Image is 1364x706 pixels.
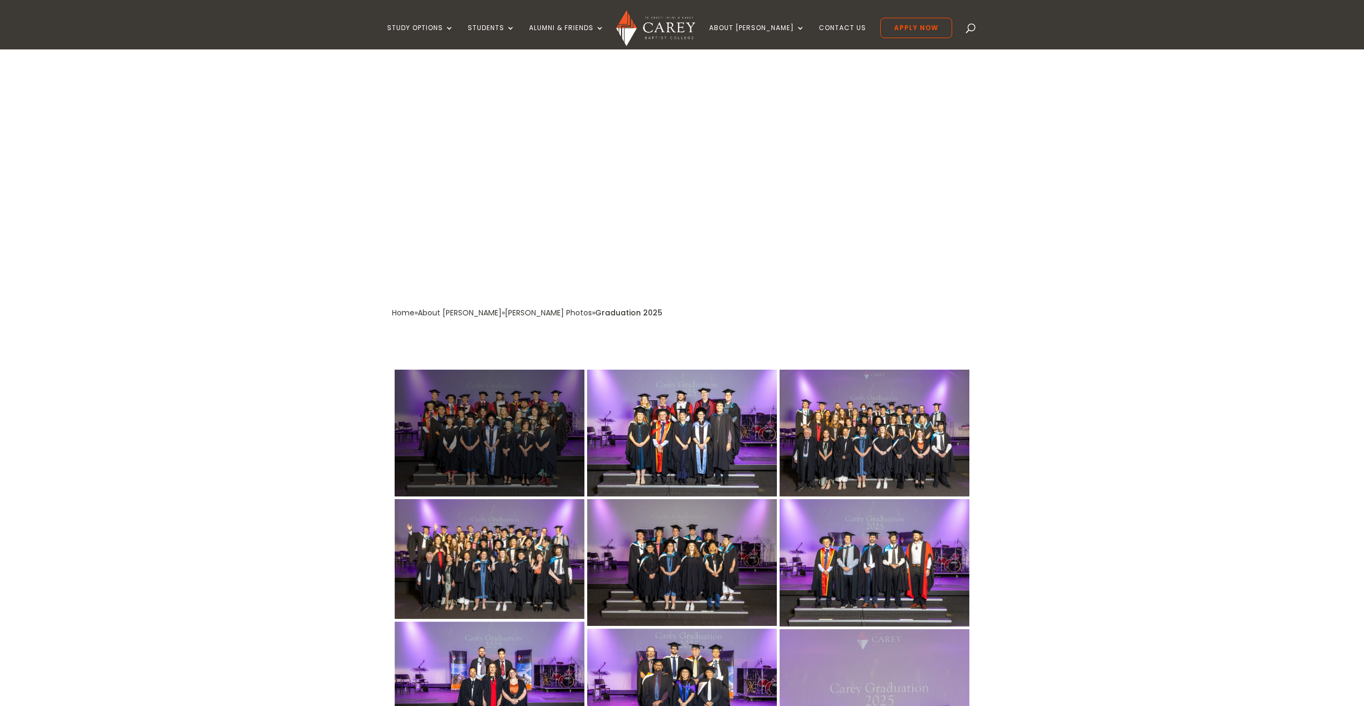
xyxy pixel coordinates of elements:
[880,18,952,38] a: Apply Now
[529,24,604,49] a: Alumni & Friends
[387,24,454,49] a: Study Options
[392,307,415,318] a: Home
[819,24,866,49] a: Contact Us
[468,24,515,49] a: Students
[709,24,805,49] a: About [PERSON_NAME]
[616,10,695,46] img: Carey Baptist College
[418,307,502,318] a: About [PERSON_NAME]
[505,307,592,318] a: [PERSON_NAME] Photos
[392,306,595,320] div: » » »
[595,306,662,320] div: Graduation 2025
